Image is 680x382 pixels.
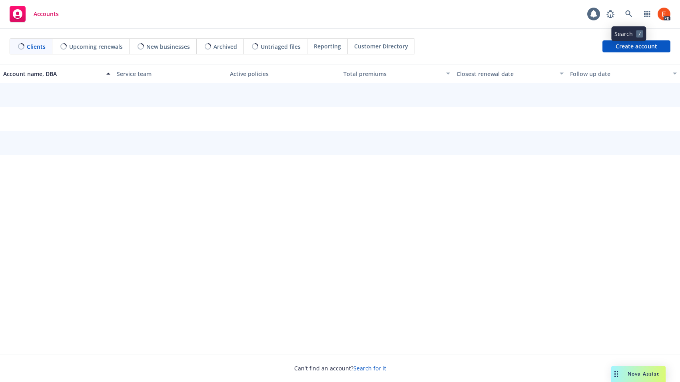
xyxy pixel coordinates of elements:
[639,6,655,22] a: Switch app
[6,3,62,25] a: Accounts
[230,70,337,78] div: Active policies
[457,70,555,78] div: Closest renewal date
[314,42,341,50] span: Reporting
[658,8,670,20] img: photo
[602,40,670,52] a: Create account
[570,70,668,78] div: Follow up date
[611,366,621,382] div: Drag to move
[628,370,659,377] span: Nova Assist
[602,6,618,22] a: Report a Bug
[353,364,386,372] a: Search for it
[146,42,190,51] span: New businesses
[69,42,123,51] span: Upcoming renewals
[340,64,454,83] button: Total premiums
[3,70,102,78] div: Account name, DBA
[213,42,237,51] span: Archived
[261,42,301,51] span: Untriaged files
[34,11,59,17] span: Accounts
[343,70,442,78] div: Total premiums
[227,64,340,83] button: Active policies
[114,64,227,83] button: Service team
[27,42,46,51] span: Clients
[294,364,386,372] span: Can't find an account?
[453,64,567,83] button: Closest renewal date
[354,42,408,50] span: Customer Directory
[621,6,637,22] a: Search
[611,366,666,382] button: Nova Assist
[117,70,224,78] div: Service team
[616,39,657,54] span: Create account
